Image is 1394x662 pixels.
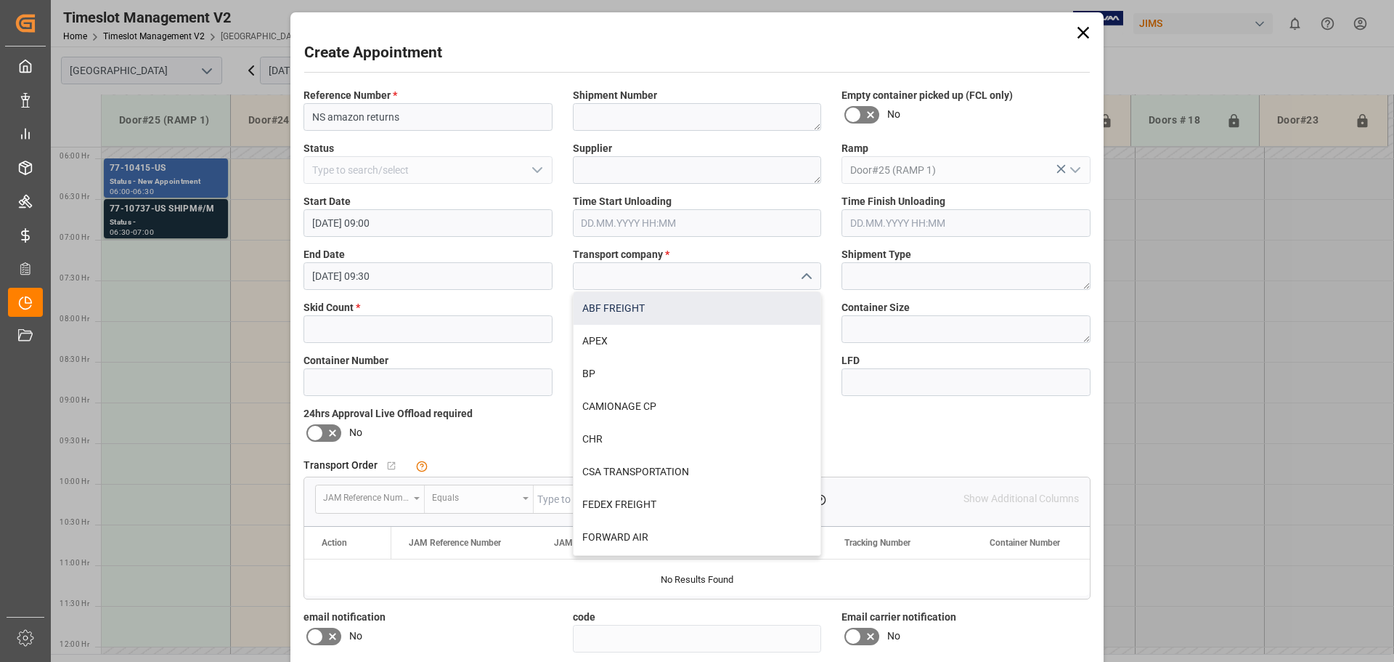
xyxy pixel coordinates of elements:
div: GLS [574,554,821,586]
div: FEDEX FREIGHT [574,488,821,521]
button: open menu [1063,159,1085,182]
input: DD.MM.YYYY HH:MM [573,209,822,237]
div: JAM Reference Number [323,488,409,504]
input: Type to search/select [841,156,1091,184]
span: JAM Reference Number [409,538,501,548]
span: Container Size [841,300,910,315]
button: open menu [425,485,534,513]
h2: Create Appointment [304,41,442,65]
input: DD.MM.YYYY HH:MM [303,262,553,290]
button: open menu [316,485,425,513]
span: Container Number [303,353,388,368]
div: FORWARD AIR [574,521,821,554]
div: BP [574,358,821,390]
span: Status [303,141,334,156]
div: CHR [574,423,821,456]
input: Type to search [534,485,801,513]
div: APEX [574,325,821,358]
input: DD.MM.YYYY HH:MM [841,209,1091,237]
span: No [349,629,362,644]
span: End Date [303,247,345,262]
span: LFD [841,353,860,368]
button: open menu [525,159,547,182]
span: email notification [303,610,386,625]
div: Equals [432,488,518,504]
span: Container Number [990,538,1060,548]
span: Tracking Number [844,538,910,548]
span: Shipment Type [841,247,911,262]
span: Email carrier notification [841,610,956,625]
span: Supplier [573,141,612,156]
span: Reference Number [303,88,397,103]
span: Empty container picked up (FCL only) [841,88,1013,103]
span: 24hrs Approval Live Offload required [303,406,473,421]
span: No [349,425,362,440]
div: ABF FREIGHT [574,292,821,325]
div: CAMIONAGE CP [574,390,821,423]
button: close menu [794,265,816,288]
span: Time Finish Unloading [841,194,945,209]
div: CSA TRANSPORTATION [574,456,821,488]
span: Start Date [303,194,351,209]
span: No [887,629,900,644]
span: JAM Shipment Number [554,538,645,548]
span: Shipment Number [573,88,657,103]
input: DD.MM.YYYY HH:MM [303,209,553,237]
span: Transport company [573,247,669,262]
div: Action [322,538,347,548]
span: Time Start Unloading [573,194,672,209]
span: code [573,610,595,625]
span: Transport Order [303,458,378,473]
input: Type to search/select [303,156,553,184]
span: No [887,107,900,122]
span: Ramp [841,141,868,156]
span: Skid Count [303,300,360,315]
